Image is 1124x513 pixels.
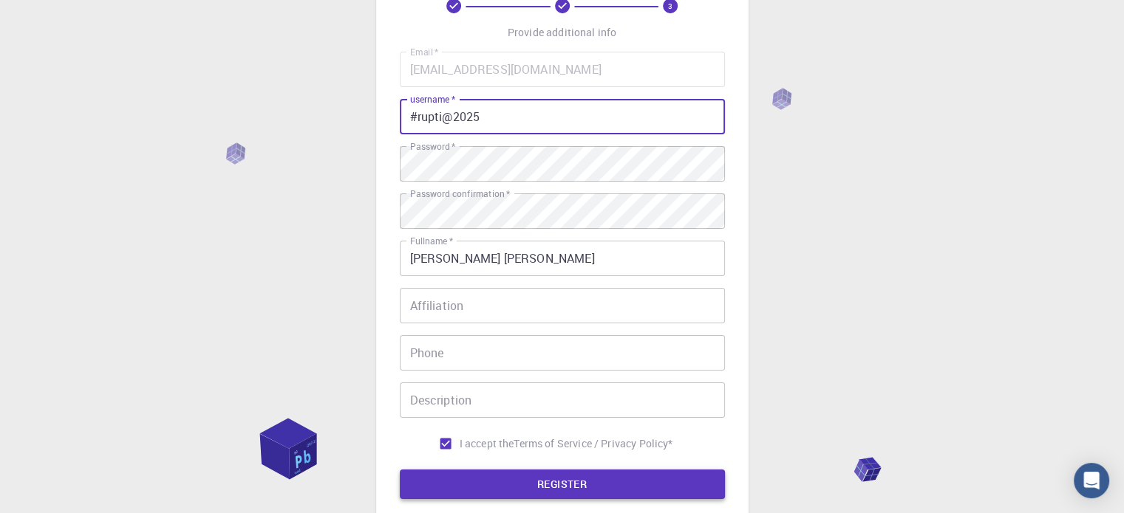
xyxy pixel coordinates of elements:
[410,235,453,247] label: Fullname
[514,436,672,451] p: Terms of Service / Privacy Policy *
[508,25,616,40] p: Provide additional info
[668,1,672,11] text: 3
[410,140,455,153] label: Password
[410,46,438,58] label: Email
[1074,463,1109,498] div: Open Intercom Messenger
[514,436,672,451] a: Terms of Service / Privacy Policy*
[400,469,725,499] button: REGISTER
[410,93,455,106] label: username
[460,436,514,451] span: I accept the
[410,187,510,200] label: Password confirmation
